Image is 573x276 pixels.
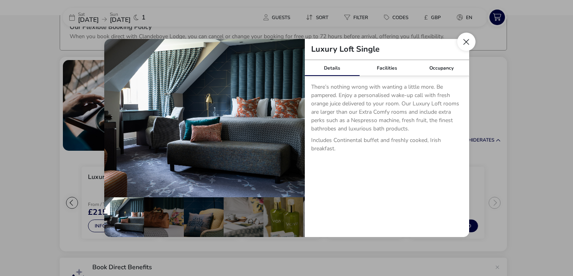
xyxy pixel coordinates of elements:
[104,39,305,197] img: fc66f50458867a4ff90386beeea730469a721b530d40e2a70f6e2d7426766345
[414,60,469,76] div: Occupancy
[305,60,360,76] div: Details
[359,60,414,76] div: Facilities
[457,33,476,51] button: Close dialog
[305,45,386,53] h2: Luxury Loft Single
[311,136,463,156] p: Includes Continental buffet and freshly cooked, Irish breakfast.
[311,83,463,136] p: There’s nothing wrong with wanting a little more. Be pampered. Enjoy a personalised wake-up call ...
[104,39,469,237] div: details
